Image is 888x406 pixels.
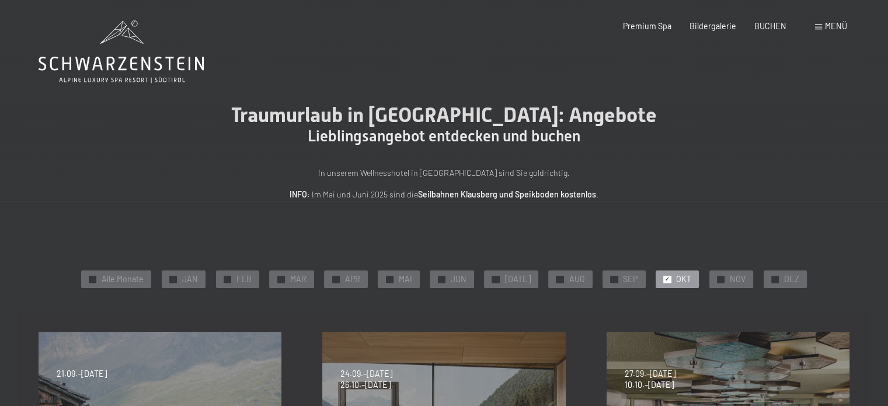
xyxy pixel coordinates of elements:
span: FEB [236,273,252,285]
span: AUG [569,273,584,285]
span: ✓ [225,276,229,283]
span: ✓ [333,276,338,283]
span: DEZ [784,273,799,285]
span: ✓ [493,276,498,283]
span: MAR [290,273,307,285]
span: APR [345,273,360,285]
span: ✓ [665,276,670,283]
p: : Im Mai und Juni 2025 sind die . [187,188,701,202]
span: NOV [730,273,746,285]
strong: Seilbahnen Klausberg und Speikboden kostenlos [418,189,596,199]
span: ✓ [773,276,778,283]
span: JAN [182,273,198,285]
span: Lieblingsangebot entdecken und buchen [308,127,580,145]
span: ✓ [90,276,95,283]
span: ✓ [612,276,617,283]
span: 27.09.–[DATE] [625,368,675,380]
span: ✓ [387,276,392,283]
span: SEP [623,273,638,285]
span: Alle Monate [102,273,144,285]
span: OKT [676,273,691,285]
p: In unserem Wellnesshotel in [GEOGRAPHIC_DATA] sind Sie goldrichtig. [187,166,701,180]
span: JUN [450,273,466,285]
a: Premium Spa [623,21,671,31]
span: 24.09.–[DATE] [340,368,392,380]
a: BUCHEN [754,21,786,31]
span: 21.09.–[DATE] [57,368,107,380]
span: ✓ [558,276,562,283]
span: MAI [399,273,412,285]
strong: INFO [290,189,307,199]
span: Traumurlaub in [GEOGRAPHIC_DATA]: Angebote [231,103,657,127]
span: ✓ [278,276,283,283]
a: Bildergalerie [689,21,736,31]
span: 26.10.–[DATE] [340,379,392,391]
span: ✓ [170,276,175,283]
span: 10.10.–[DATE] [625,379,675,391]
span: ✓ [719,276,723,283]
span: Menü [825,21,847,31]
span: ✓ [439,276,444,283]
span: [DATE] [504,273,530,285]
